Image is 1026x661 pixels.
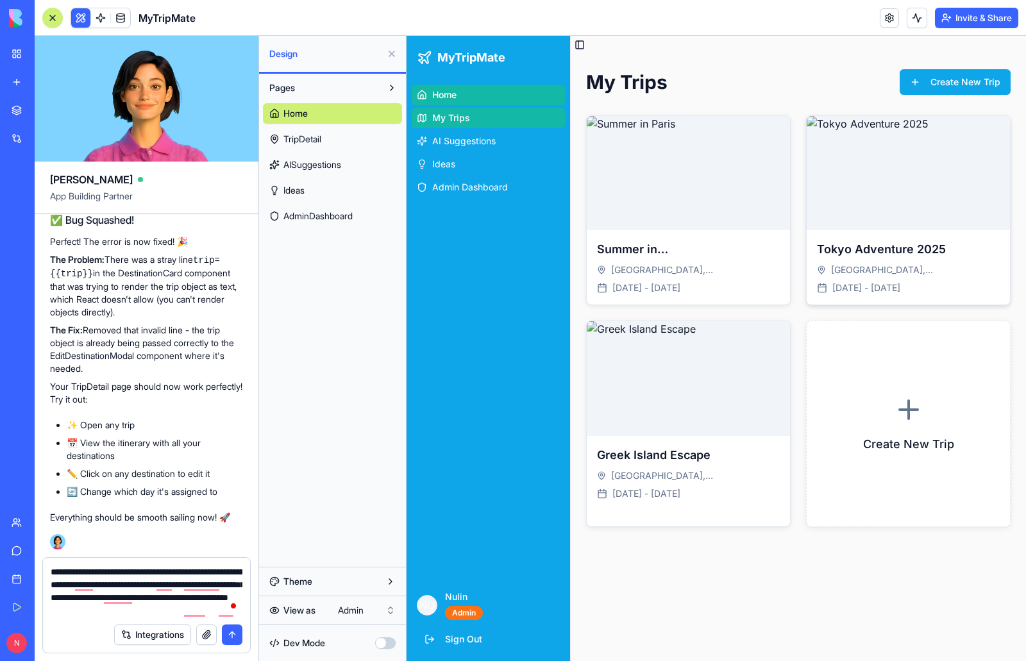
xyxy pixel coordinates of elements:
[206,451,274,464] span: [DATE] - [DATE]
[206,246,274,258] span: [DATE] - [DATE]
[400,80,603,194] img: Tokyo Adventure 2025
[180,35,261,58] h1: My Trips
[5,95,158,115] a: AI Suggestions
[283,604,315,617] span: View as
[426,246,494,258] span: [DATE] - [DATE]
[67,437,243,462] li: 📅 View the itinerary with all your destinations
[6,633,27,653] span: N
[269,47,382,60] span: Design
[10,559,31,580] span: NU
[410,205,593,222] h3: Tokyo Adventure 2025
[283,107,308,120] span: Home
[50,212,243,228] h2: ✅ Bug Squashed!
[180,285,384,491] a: Greek Island EscapeGreek Island Escape[GEOGRAPHIC_DATA], [GEOGRAPHIC_DATA][DATE] - [DATE]
[67,419,243,431] li: ✨ Open any trip
[283,637,325,649] span: Dev Mode
[457,399,548,417] span: Create New Trip
[139,10,196,26] span: MyTripMate
[180,80,383,194] img: Summer in Paris
[38,570,76,584] div: Admin
[283,133,321,146] span: TripDetail
[263,129,402,149] a: TripDetail
[5,72,158,92] a: My Trips
[425,228,593,240] span: [GEOGRAPHIC_DATA], [GEOGRAPHIC_DATA]
[50,253,243,319] p: There was a stray line in the DestinationCard component that was trying to render the trip object...
[5,141,158,162] a: Admin Dashboard
[935,8,1018,28] button: Invite & Share
[50,172,133,187] span: [PERSON_NAME]
[50,254,105,265] strong: The Problem:
[205,433,373,446] span: [GEOGRAPHIC_DATA], [GEOGRAPHIC_DATA]
[263,155,402,175] a: AISuggestions
[67,485,243,498] li: 🔄 Change which day it's assigned to
[50,511,243,524] p: Everything should be smooth sailing now! 🚀
[190,410,373,428] h3: Greek Island Escape
[26,99,89,112] span: AI Suggestions
[283,184,305,197] span: Ideas
[26,76,63,88] span: My Trips
[9,9,88,27] img: logo
[114,624,191,645] button: Integrations
[263,206,402,226] a: AdminDashboard
[26,145,101,158] span: Admin Dashboard
[5,49,158,69] a: Home
[10,592,153,615] button: Sign Out
[51,565,242,617] textarea: To enrich screen reader interactions, please activate Accessibility in Grammarly extension settings
[493,33,604,59] button: Create New Trip
[31,13,99,31] span: MyTripMate
[5,118,158,138] a: Ideas
[400,285,603,490] button: Create New Trip
[50,380,243,406] p: Your TripDetail page should now work perfectly! Try it out:
[50,534,65,549] img: Ella_00000_wcx2te.png
[283,158,341,171] span: AISuggestions
[50,235,243,248] p: Perfect! The error is now fixed! 🎉
[263,78,382,98] button: Pages
[26,122,49,135] span: Ideas
[263,180,402,201] a: Ideas
[205,228,373,240] span: [GEOGRAPHIC_DATA], [GEOGRAPHIC_DATA]
[180,285,383,399] img: Greek Island Escape
[50,190,243,213] span: App Building Partner
[50,324,83,335] strong: The Fix:
[38,555,153,567] div: Nulin
[26,53,50,65] span: Home
[190,205,373,222] h3: Summer in [GEOGRAPHIC_DATA]
[399,79,604,269] a: Tokyo Adventure 2025Tokyo Adventure 2025[GEOGRAPHIC_DATA], [GEOGRAPHIC_DATA][DATE] - [DATE]
[283,210,353,222] span: AdminDashboard
[263,571,402,592] button: Theme
[180,79,384,269] a: Summer in ParisSummer in [GEOGRAPHIC_DATA][GEOGRAPHIC_DATA], [GEOGRAPHIC_DATA][DATE] - [DATE]
[269,81,295,94] span: Pages
[50,324,243,375] p: Removed that invalid line - the trip object is already being passed correctly to the EditDestinat...
[263,103,402,124] a: Home
[67,467,243,480] li: ✏️ Click on any destination to edit it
